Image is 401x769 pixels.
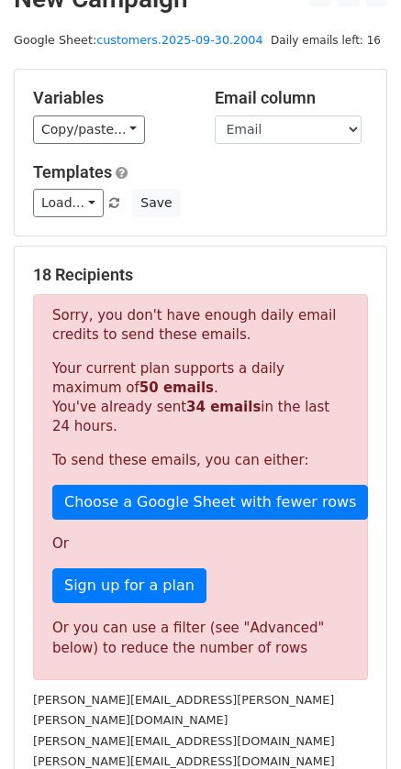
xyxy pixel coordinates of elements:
a: Daily emails left: 16 [264,33,387,47]
iframe: Chat Widget [309,681,401,769]
h5: Variables [33,88,187,108]
small: [PERSON_NAME][EMAIL_ADDRESS][DOMAIN_NAME] [33,734,335,748]
button: Save [132,189,180,217]
a: Load... [33,189,104,217]
p: Or [52,534,349,554]
small: [PERSON_NAME][EMAIL_ADDRESS][DOMAIN_NAME] [33,754,335,768]
small: Google Sheet: [14,33,263,47]
p: Sorry, you don't have enough daily email credits to send these emails. [52,306,349,345]
strong: 34 emails [186,399,261,415]
a: Copy/paste... [33,115,145,144]
a: customers.2025-09-30.2004 [96,33,262,47]
h5: Email column [215,88,369,108]
a: Templates [33,162,112,181]
p: To send these emails, you can either: [52,451,349,470]
span: Daily emails left: 16 [264,30,387,50]
small: [PERSON_NAME][EMAIL_ADDRESS][PERSON_NAME][PERSON_NAME][DOMAIN_NAME] [33,693,334,728]
h5: 18 Recipients [33,265,368,285]
div: Or you can use a filter (see "Advanced" below) to reduce the number of rows [52,618,349,659]
p: Your current plan supports a daily maximum of . You've already sent in the last 24 hours. [52,359,349,436]
a: Sign up for a plan [52,568,206,603]
a: Choose a Google Sheet with fewer rows [52,485,368,520]
strong: 50 emails [139,379,214,396]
